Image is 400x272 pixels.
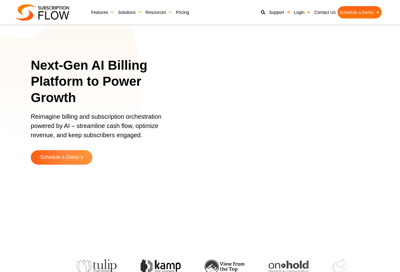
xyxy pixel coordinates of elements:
[40,155,79,160] span: Schedule a Demo
[89,6,116,19] a: Features
[312,6,337,19] a: Contact Us
[292,6,312,19] a: Login
[31,57,184,106] h1: Next-Gen AI Billing Platform to Power Growth
[267,6,292,19] a: Support
[15,4,69,21] img: Subscriptionflow
[116,6,144,19] a: Solutions
[144,6,174,19] a: Resources
[174,6,191,19] a: Pricing
[338,6,382,19] a: Schedule a Demo
[31,112,176,146] p: Reimagine billing and subscription orchestration powered by AI – streamline cash flow, optimize r...
[31,150,92,165] a: Schedule a Demo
